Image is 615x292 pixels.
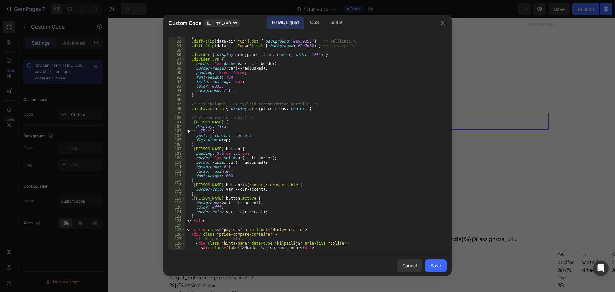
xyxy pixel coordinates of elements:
div: 90 [168,71,185,75]
button: Cancel [397,259,422,272]
div: 126 [168,232,185,237]
div: 125 [168,228,185,232]
div: 109 [168,156,185,160]
div: 105 [168,138,185,142]
div: 85 [168,48,185,53]
p: Publish the page to see the content. [67,100,441,107]
div: 104 [168,133,185,138]
p: Saat viikkosi aina selkeällä hinnalla, ilman välikäsiä ja piilokuluja [62,75,445,82]
div: 110 [168,160,185,165]
div: 119 [168,201,185,205]
div: 94 [168,88,185,93]
div: 89 [168,66,185,71]
div: 115 [168,183,185,187]
p: Löydät meiltä useita eri harrasteita golfista sulkapalloon [62,209,445,216]
span: . [323,185,329,206]
div: Custom Code [75,86,102,92]
div: Script [325,16,348,29]
div: 95 [168,93,185,97]
div: HTML/Liquid [267,16,304,29]
div: 124 [168,223,185,228]
div: 116 [168,187,185,192]
div: 86 [168,53,185,57]
div: 129 [168,246,185,250]
div: 96 [168,97,185,102]
div: 123 [168,219,185,223]
div: 99 [168,111,185,115]
div: 84 [168,44,185,48]
h2: [PERSON_NAME] harrasteita halvalla [61,165,446,206]
div: 106 [168,142,185,147]
div: 117 [168,192,185,196]
div: 122 [168,214,185,219]
p: Publish the page to see the content. [47,18,460,25]
div: 121 [168,210,185,214]
div: CSS [305,16,324,29]
div: 111 [168,165,185,169]
div: Save [430,262,441,269]
div: 102 [168,124,185,129]
div: 98 [168,106,185,111]
div: 103 [168,129,185,133]
div: 97 [168,102,185,106]
div: 91 [168,75,185,79]
div: Open Intercom Messenger [593,261,609,276]
div: 118 [168,196,185,201]
div: 130 [168,250,185,254]
div: 93 [168,84,185,88]
span: Custom Code [168,19,201,27]
button: Save [425,259,447,272]
div: 112 [168,169,185,174]
div: 88 [168,62,185,66]
div: 100 [168,115,185,120]
div: 128 [168,241,185,246]
div: 108 [168,151,185,156]
div: 107 [168,147,185,151]
div: 82 [168,35,185,39]
div: 114 [168,178,185,183]
div: 127 [168,237,185,241]
p: – myös suosituimpina lomaviikkoina. [62,82,445,89]
div: 120 [168,205,185,210]
div: 83 [168,39,185,44]
span: . [325,50,332,71]
div: 101 [168,120,185,124]
h2: Helppoa ja edullista lomaa Katinkullasta [61,30,446,71]
div: 92 [168,79,185,84]
div: Cancel [402,262,417,269]
div: 113 [168,174,185,178]
div: 87 [168,57,185,62]
span: .go1_zXB-sb [214,20,237,26]
button: .go1_zXB-sb [204,19,240,27]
